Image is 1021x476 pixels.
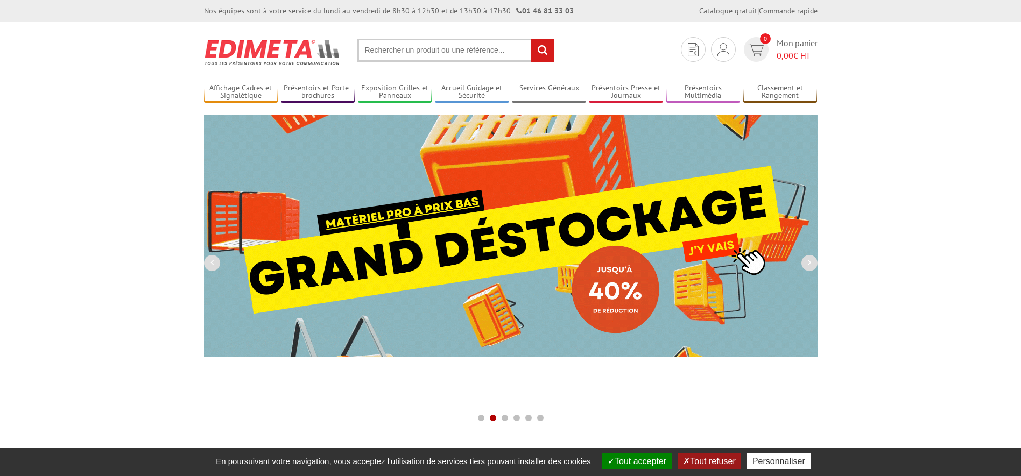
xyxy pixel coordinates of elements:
[210,457,596,466] span: En poursuivant votre navigation, vous acceptez l'utilisation de services tiers pouvant installer ...
[760,33,771,44] span: 0
[204,32,341,72] img: Présentoir, panneau, stand - Edimeta - PLV, affichage, mobilier bureau, entreprise
[699,5,818,16] div: |
[435,83,509,101] a: Accueil Guidage et Sécurité
[516,6,574,16] strong: 01 46 81 33 03
[602,453,672,469] button: Tout accepter
[699,6,757,16] a: Catalogue gratuit
[281,83,355,101] a: Présentoirs et Porte-brochures
[358,83,432,101] a: Exposition Grilles et Panneaux
[717,43,729,56] img: devis rapide
[777,49,818,62] span: € HT
[589,83,663,101] a: Présentoirs Presse et Journaux
[204,5,574,16] div: Nos équipes sont à votre service du lundi au vendredi de 8h30 à 12h30 et de 13h30 à 17h30
[204,83,278,101] a: Affichage Cadres et Signalétique
[777,50,793,61] span: 0,00
[512,83,586,101] a: Services Généraux
[747,453,811,469] button: Personnaliser (fenêtre modale)
[666,83,741,101] a: Présentoirs Multimédia
[743,83,818,101] a: Classement et Rangement
[759,6,818,16] a: Commande rapide
[777,37,818,62] span: Mon panier
[748,44,764,56] img: devis rapide
[357,39,554,62] input: Rechercher un produit ou une référence...
[531,39,554,62] input: rechercher
[741,37,818,62] a: devis rapide 0 Mon panier 0,00€ HT
[688,43,699,56] img: devis rapide
[678,453,741,469] button: Tout refuser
